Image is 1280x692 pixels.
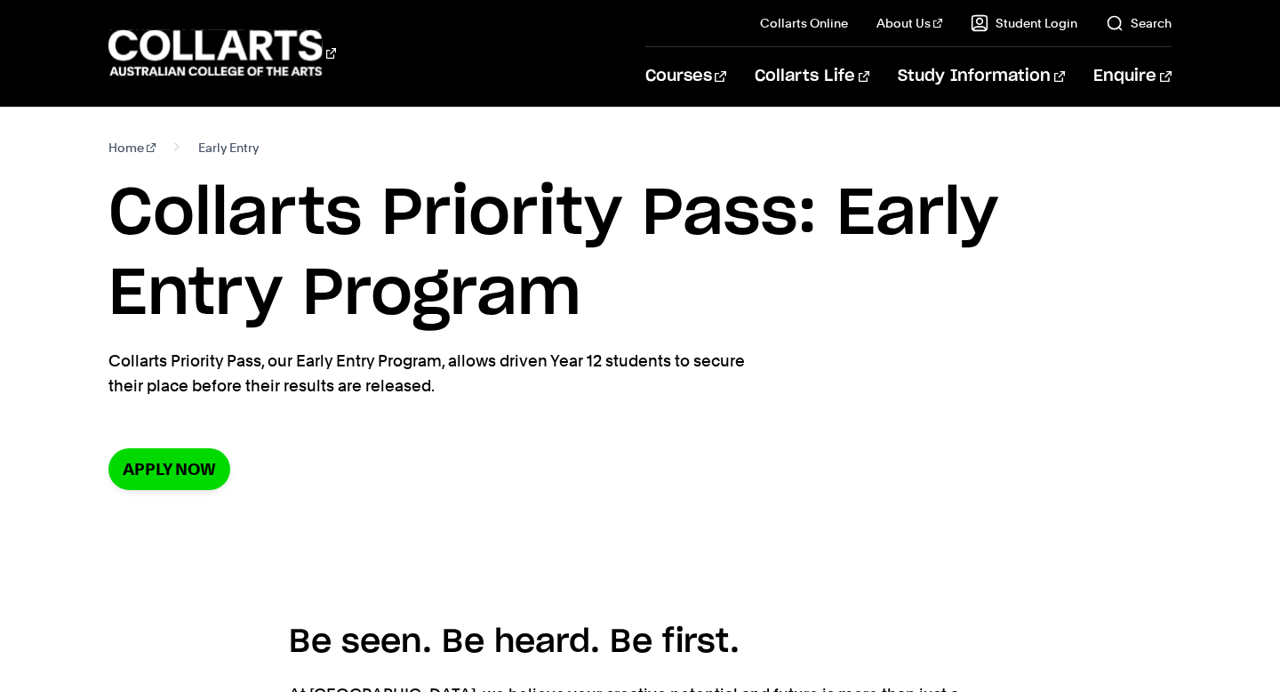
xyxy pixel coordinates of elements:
a: Courses [645,47,726,106]
a: Study Information [898,47,1065,106]
a: Home [108,135,156,160]
a: Collarts Life [755,47,869,106]
a: About Us [876,14,942,32]
a: Apply now [108,448,230,490]
span: Early Entry [198,135,259,160]
p: Collarts Priority Pass, our Early Entry Program, allows driven Year 12 students to secure their p... [108,349,757,398]
h1: Collarts Priority Pass: Early Entry Program [108,174,1171,334]
div: Go to homepage [108,28,336,78]
a: Student Login [971,14,1077,32]
span: Be seen. Be heard. Be first. [289,626,740,658]
a: Enquire [1093,47,1171,106]
a: Search [1106,14,1172,32]
a: Collarts Online [760,14,848,32]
